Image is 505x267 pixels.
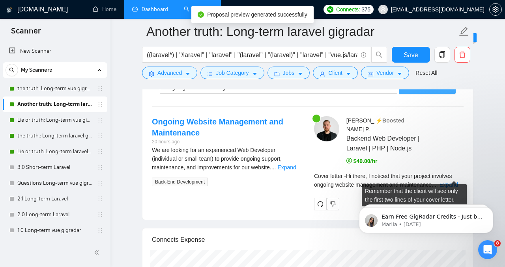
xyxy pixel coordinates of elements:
[200,67,264,79] button: barsJob Categorycaret-down
[320,71,325,77] span: user
[198,11,204,18] span: check-circle
[267,67,310,79] button: folderJobscaret-down
[478,240,497,259] iframe: Intercom live chat
[346,133,440,153] span: Backend Web Developer | Laravel | PHP | Node.js
[277,164,296,171] a: Expand
[314,201,326,207] span: redo
[271,164,276,171] span: ...
[17,207,92,222] a: 2.0 Long-term Laravel
[313,67,358,79] button: userClientcaret-down
[489,6,502,13] a: setting
[17,96,92,112] a: Another truth: Long-term laravel gigradar
[455,51,470,58] span: delete
[97,180,103,186] span: holder
[434,47,450,63] button: copy
[361,67,409,79] button: idcardVendorcaret-down
[6,67,18,73] span: search
[184,6,213,13] a: searchScanner
[252,71,258,77] span: caret-down
[490,6,501,13] span: setting
[494,240,501,247] span: 8
[415,69,437,77] a: Reset All
[7,4,12,16] img: logo
[346,158,378,164] span: $40.00/hr
[376,69,394,77] span: Vendor
[152,147,282,171] span: We are looking for an experienced Web Developer (individual or small team) to provide ongoing sup...
[371,47,387,63] button: search
[94,248,102,256] span: double-left
[17,112,92,128] a: Lie or truth: Long-term vue gigradar
[97,164,103,171] span: holder
[149,71,154,77] span: setting
[97,133,103,139] span: holder
[314,173,452,188] span: Cover letter - Hi there, I noticed that your project involves ongoing website management and main...
[9,43,101,59] a: New Scanner
[207,71,213,77] span: bars
[207,11,307,18] span: Proposal preview generated successfully
[327,198,339,210] button: dislike
[327,6,333,13] img: upwork-logo.png
[132,6,168,13] a: dashboardDashboard
[347,191,505,246] iframe: Intercom notifications message
[5,25,47,42] span: Scanner
[152,228,464,251] div: Connects Expense
[397,71,402,77] span: caret-down
[330,201,336,207] span: dislike
[368,71,373,77] span: idcard
[361,52,366,57] span: info-circle
[152,117,283,137] a: Ongoing Website Management and Maintenance
[97,117,103,123] span: holder
[3,43,107,59] li: New Scanner
[17,175,92,191] a: Questions Long-term vue gigradar
[146,22,457,41] input: Scanner name...
[97,101,103,108] span: holder
[274,71,280,77] span: folder
[152,138,301,146] div: 20 hours ago
[97,227,103,234] span: holder
[404,50,418,60] span: Save
[21,62,52,78] span: My Scanners
[147,50,357,60] input: Search Freelance Jobs...
[283,69,295,77] span: Jobs
[216,69,249,77] span: Job Category
[17,159,92,175] a: 3.0 Short-term Laravel
[152,146,301,172] div: We are looking for an experienced Web Developer (individual or small team) to provide ongoing sup...
[97,85,103,92] span: holder
[6,64,18,76] button: search
[17,191,92,207] a: 2.1 Long-term Laravel
[185,71,191,77] span: caret-down
[17,144,92,159] a: Lie or truth: Long-term laravel gigradar
[314,198,327,210] button: redo
[297,71,303,77] span: caret-down
[380,7,386,12] span: user
[346,117,374,132] span: [PERSON_NAME] P .
[361,5,370,14] span: 375
[97,196,103,202] span: holder
[97,148,103,155] span: holder
[489,3,502,16] button: setting
[362,184,467,206] div: Remember that the client will see only the first two lines of your cover letter.
[157,69,182,77] span: Advanced
[459,26,469,37] span: edit
[93,6,116,13] a: homeHome
[336,5,360,14] span: Connects:
[346,158,352,163] span: dollar
[328,69,342,77] span: Client
[142,67,197,79] button: settingAdvancedcaret-down
[346,71,351,77] span: caret-down
[454,47,470,63] button: delete
[17,222,92,238] a: 1.0 Long-term vue gigradar
[372,51,387,58] span: search
[435,51,450,58] span: copy
[376,117,404,124] span: ⚡️Boosted
[392,47,430,63] button: Save
[314,172,464,189] div: Remember that the client will see only the first two lines of your cover letter.
[17,81,92,96] a: the truth: Long-term vue gigradar
[97,211,103,218] span: holder
[314,116,339,141] img: c1xgaUySImQ3BcCTxkR3T5fkm8PrdpEVVZbqu2Qi4sD9UOYVjVxO0rj9JuikG-NW4L
[17,128,92,144] a: the truth.: Long-term laravel gigradar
